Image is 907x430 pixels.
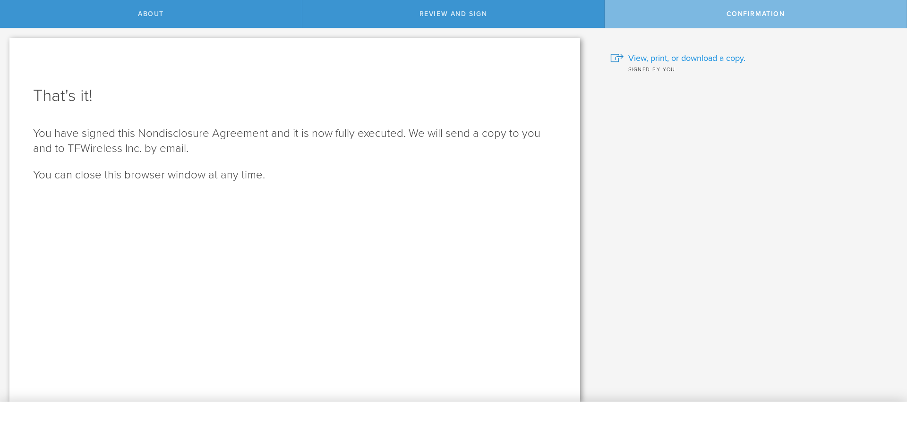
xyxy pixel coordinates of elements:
[628,52,745,64] span: View, print, or download a copy.
[33,168,556,183] p: You can close this browser window at any time.
[138,10,164,18] span: About
[33,84,556,107] h1: That's it!
[727,10,785,18] span: Confirmation
[610,64,893,74] div: Signed by you
[33,126,556,156] p: You have signed this Nondisclosure Agreement and it is now fully executed. We will send a copy to...
[419,10,488,18] span: Review and sign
